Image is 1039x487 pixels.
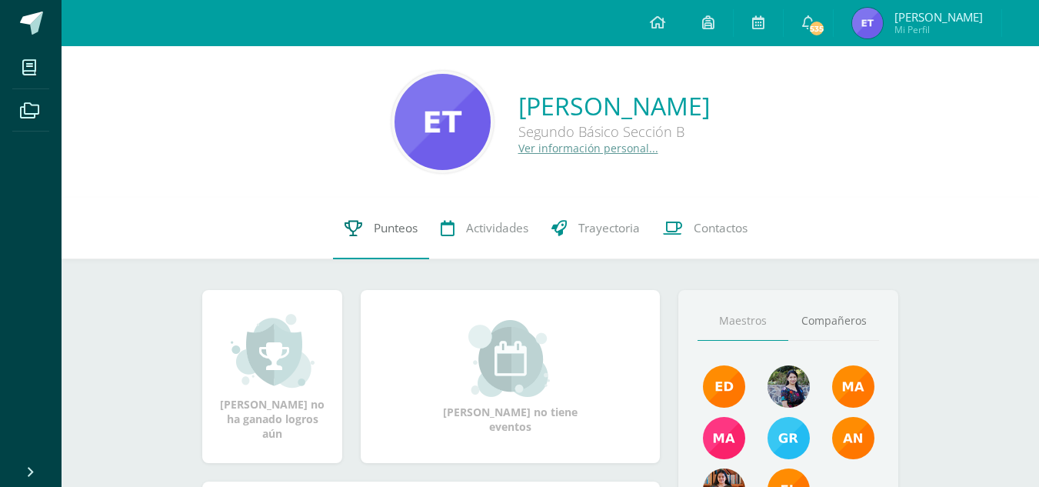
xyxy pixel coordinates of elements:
[434,320,588,434] div: [PERSON_NAME] no tiene eventos
[788,302,879,341] a: Compañeros
[231,312,315,389] img: achievement_small.png
[703,417,745,459] img: 7766054b1332a6085c7723d22614d631.png
[808,20,825,37] span: 535
[852,8,883,38] img: c92786e4281570e938e3a54d1665481b.png
[894,9,983,25] span: [PERSON_NAME]
[768,417,810,459] img: b7ce7144501556953be3fc0a459761b8.png
[832,417,874,459] img: a348d660b2b29c2c864a8732de45c20a.png
[429,198,540,259] a: Actividades
[333,198,429,259] a: Punteos
[698,302,788,341] a: Maestros
[468,320,552,397] img: event_small.png
[894,23,983,36] span: Mi Perfil
[703,365,745,408] img: f40e456500941b1b33f0807dd74ea5cf.png
[540,198,651,259] a: Trayectoria
[651,198,759,259] a: Contactos
[374,220,418,236] span: Punteos
[694,220,748,236] span: Contactos
[466,220,528,236] span: Actividades
[518,141,658,155] a: Ver información personal...
[395,74,491,170] img: 897763c87f22dee203c25aa01bdb1a27.png
[518,122,710,141] div: Segundo Básico Sección B
[218,312,327,441] div: [PERSON_NAME] no ha ganado logros aún
[832,365,874,408] img: 560278503d4ca08c21e9c7cd40ba0529.png
[578,220,640,236] span: Trayectoria
[768,365,810,408] img: 9b17679b4520195df407efdfd7b84603.png
[518,89,710,122] a: [PERSON_NAME]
